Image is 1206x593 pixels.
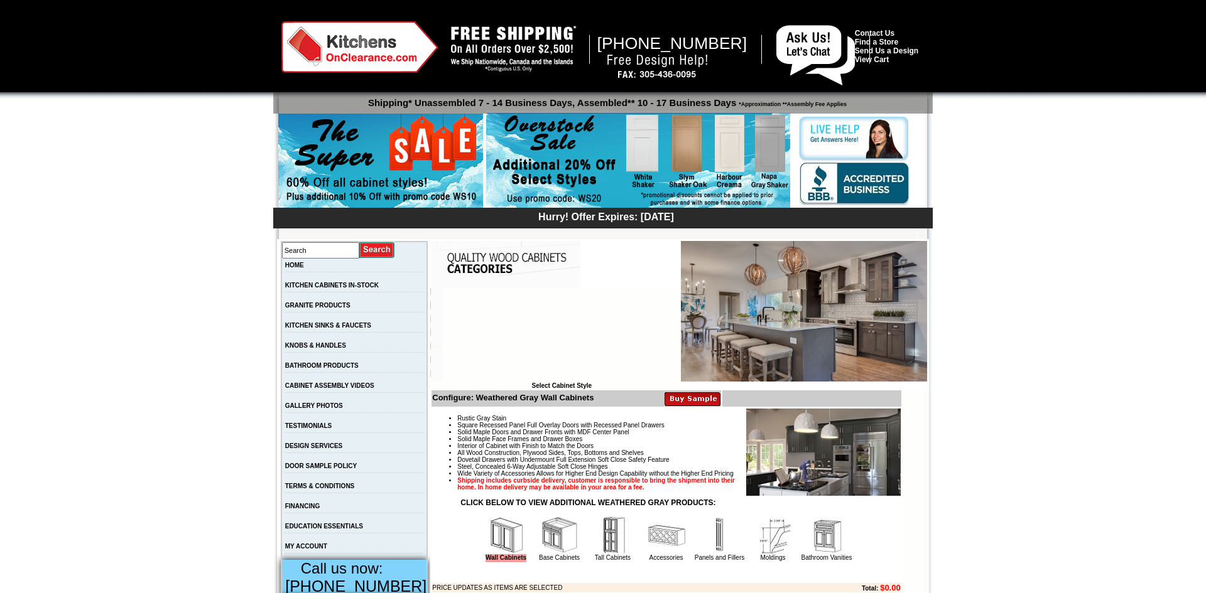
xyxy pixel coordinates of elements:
b: Total: [862,585,878,592]
span: Solid Maple Doors and Drawer Fronts with MDF Center Panel [457,429,629,435]
span: Square Recessed Panel Full Overlay Doors with Recessed Panel Drawers [457,422,665,429]
img: Wall Cabinets [487,516,525,554]
img: Moldings [754,516,792,554]
p: Shipping* Unassembled 7 - 14 Business Days, Assembled** 10 - 17 Business Days [280,92,933,108]
strong: CLICK BELOW TO VIEW ADDITIONAL WEATHERED GRAY PRODUCTS: [460,498,715,507]
a: Tall Cabinets [595,554,631,561]
a: GALLERY PHOTOS [285,402,343,409]
a: DESIGN SERVICES [285,442,343,449]
a: EDUCATION ESSENTIALS [285,523,363,530]
div: Hurry! Offer Expires: [DATE] [280,210,933,223]
a: Panels and Fillers [695,554,744,561]
a: Accessories [649,554,683,561]
img: Accessories [648,516,685,554]
span: Rustic Gray Stain [457,415,506,422]
span: [PHONE_NUMBER] [597,34,747,53]
img: Product Image [746,409,901,496]
span: Interior of Cabinet with Finish to Match the Doors [457,442,594,449]
a: Bathroom Vanities [801,554,852,561]
a: TESTIMONIALS [285,422,332,429]
a: CABINET ASSEMBLY VIDEOS [285,382,374,389]
img: Weathered Gray [681,241,927,382]
span: Wide Variety of Accessories Allows for Higher End Design Capability without the Higher End Pricing [457,470,733,477]
img: Panels and Fillers [701,516,739,554]
span: Dovetail Drawers with Undermount Full Extension Soft Close Safety Feature [457,456,669,463]
span: Call us now: [301,560,383,577]
a: Send Us a Design [855,46,918,55]
b: Select Cabinet Style [531,382,592,389]
b: $0.00 [880,583,901,592]
img: Base Cabinets [541,516,579,554]
a: Contact Us [855,29,894,38]
td: PRICE UPDATES AS ITEMS ARE SELECTED [432,583,793,592]
a: Base Cabinets [539,554,580,561]
iframe: Browser incompatible [442,288,681,382]
input: Submit [359,242,395,259]
a: HOME [285,262,304,269]
span: Steel, Concealed 6-Way Adjustable Soft Close Hinges [457,463,607,470]
span: All Wood Construction, Plywood Sides, Tops, Bottoms and Shelves [457,449,643,456]
a: BATHROOM PRODUCTS [285,362,359,369]
a: TERMS & CONDITIONS [285,483,355,489]
a: FINANCING [285,503,320,510]
a: KITCHEN CABINETS IN-STOCK [285,282,379,289]
b: Configure: Weathered Gray Wall Cabinets [432,393,594,402]
a: Find a Store [855,38,898,46]
a: MY ACCOUNT [285,543,327,550]
a: Wall Cabinets [486,554,526,562]
a: DOOR SAMPLE POLICY [285,462,357,469]
img: Bathroom Vanities [808,516,845,554]
span: Solid Maple Face Frames and Drawer Boxes [457,435,582,442]
a: KITCHEN SINKS & FAUCETS [285,322,371,329]
span: *Approximation **Assembly Fee Applies [736,98,847,107]
img: Kitchens on Clearance Logo [281,21,438,73]
a: GRANITE PRODUCTS [285,302,350,309]
img: Tall Cabinets [594,516,632,554]
a: Moldings [760,554,785,561]
strong: Shipping includes curbside delivery, customer is responsible to bring the shipment into their hom... [457,477,735,491]
a: View Cart [855,55,889,64]
a: KNOBS & HANDLES [285,342,346,349]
